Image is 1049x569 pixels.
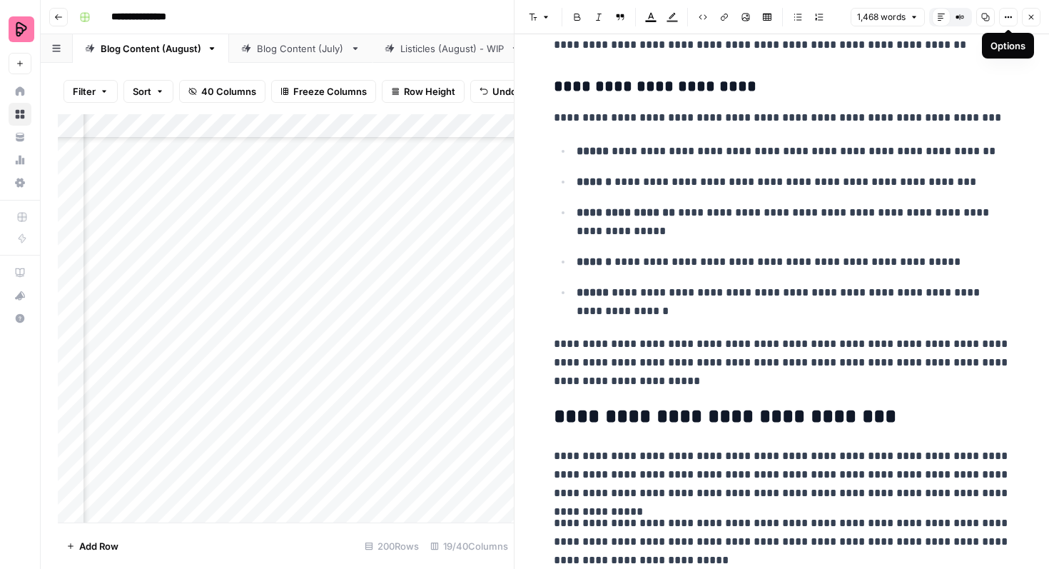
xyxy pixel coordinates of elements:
[9,103,31,126] a: Browse
[9,284,31,307] button: What's new?
[9,16,34,42] img: Preply Logo
[229,34,373,63] a: Blog Content (July)
[425,535,514,558] div: 19/40 Columns
[9,11,31,47] button: Workspace: Preply
[73,84,96,99] span: Filter
[271,80,376,103] button: Freeze Columns
[64,80,118,103] button: Filter
[58,535,127,558] button: Add Row
[851,8,925,26] button: 1,468 words
[123,80,173,103] button: Sort
[492,84,517,99] span: Undo
[133,84,151,99] span: Sort
[73,34,229,63] a: Blog Content (August)
[373,34,532,63] a: Listicles (August) - WIP
[359,535,425,558] div: 200 Rows
[79,539,118,553] span: Add Row
[101,41,201,56] div: Blog Content (August)
[9,126,31,148] a: Your Data
[9,285,31,306] div: What's new?
[201,84,256,99] span: 40 Columns
[293,84,367,99] span: Freeze Columns
[382,80,465,103] button: Row Height
[9,171,31,194] a: Settings
[9,148,31,171] a: Usage
[470,80,526,103] button: Undo
[179,80,265,103] button: 40 Columns
[9,307,31,330] button: Help + Support
[400,41,505,56] div: Listicles (August) - WIP
[9,261,31,284] a: AirOps Academy
[404,84,455,99] span: Row Height
[257,41,345,56] div: Blog Content (July)
[9,80,31,103] a: Home
[857,11,906,24] span: 1,468 words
